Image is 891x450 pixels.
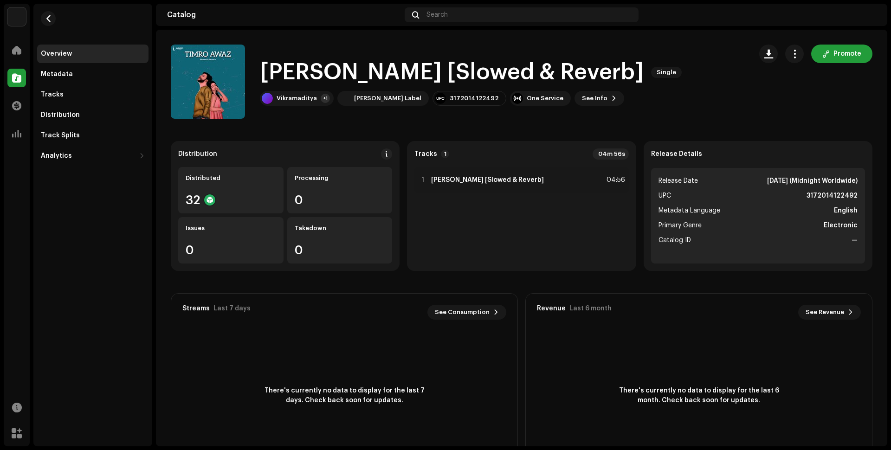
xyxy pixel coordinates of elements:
[426,11,448,19] span: Search
[37,126,148,145] re-m-nav-item: Track Splits
[41,91,64,98] div: Tracks
[615,386,782,405] span: There's currently no data to display for the last 6 month. Check back soon for updates.
[435,303,490,321] span: See Consumption
[431,176,544,184] strong: [PERSON_NAME] [Slowed & Reverb]
[811,45,872,63] button: Promote
[37,45,148,63] re-m-nav-item: Overview
[582,89,607,108] span: See Info
[659,190,671,201] span: UPC
[41,50,72,58] div: Overview
[41,152,72,160] div: Analytics
[186,225,276,232] div: Issues
[806,303,844,321] span: See Revenue
[659,220,702,231] span: Primary Genre
[441,150,449,158] p-badge: 1
[861,7,876,22] img: 84956892-551e-453d-88dd-d31b4bff97c6
[37,65,148,84] re-m-nav-item: Metadata
[659,175,698,186] span: Release Date
[295,174,385,182] div: Processing
[834,205,858,216] strong: English
[339,93,350,104] img: cd9d23a7-9b68-4b34-91d1-532c737281eb
[182,305,210,312] div: Streams
[37,147,148,165] re-m-nav-dropdown: Analytics
[41,111,80,119] div: Distribution
[7,7,26,26] img: bc4c4277-71b2-49c5-abdf-ca4e9d31f9c1
[186,174,276,182] div: Distributed
[213,305,251,312] div: Last 7 days
[537,305,566,312] div: Revenue
[178,150,217,158] div: Distribution
[261,386,428,405] span: There's currently no data to display for the last 7 days. Check back soon for updates.
[659,205,720,216] span: Metadata Language
[41,71,73,78] div: Metadata
[37,106,148,124] re-m-nav-item: Distribution
[277,95,317,102] div: Vikramaditya
[37,85,148,104] re-m-nav-item: Tracks
[41,132,80,139] div: Track Splits
[569,305,612,312] div: Last 6 month
[605,174,625,186] div: 04:56
[833,45,861,63] span: Promote
[321,94,330,103] div: +1
[414,150,437,158] strong: Tracks
[450,95,498,102] div: 3172014122492
[651,150,702,158] strong: Release Details
[659,235,691,246] span: Catalog ID
[167,11,401,19] div: Catalog
[354,95,421,102] div: [PERSON_NAME] Label
[807,190,858,201] strong: 3172014122492
[651,67,682,78] span: Single
[767,175,858,186] strong: [DATE] (Midnight Worldwide)
[427,305,506,320] button: See Consumption
[593,148,629,160] div: 04m 56s
[527,95,563,102] div: One Service
[852,235,858,246] strong: —
[575,91,624,106] button: See Info
[295,225,385,232] div: Takedown
[798,305,861,320] button: See Revenue
[260,58,644,87] h1: [PERSON_NAME] [Slowed & Reverb]
[824,220,858,231] strong: Electronic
